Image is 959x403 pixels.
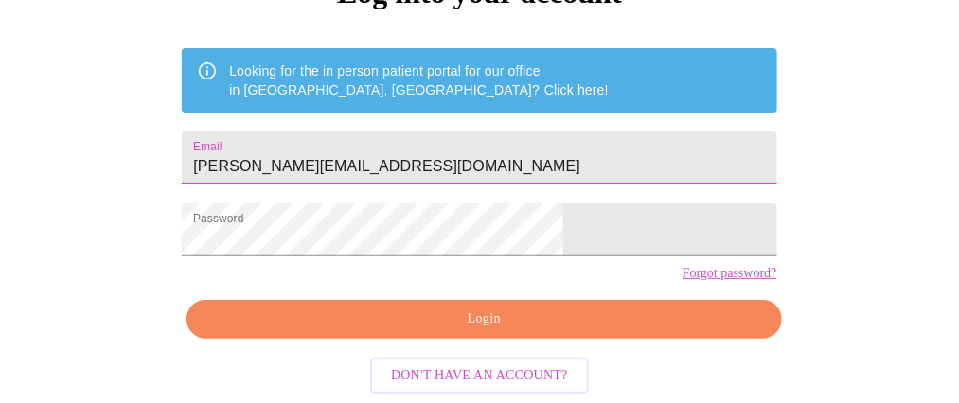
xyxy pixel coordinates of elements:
[365,366,594,382] a: Don't have an account?
[683,266,777,281] a: Forgot password?
[391,364,568,388] span: Don't have an account?
[544,82,609,97] a: Click here!
[229,54,609,107] div: Looking for the in person patient portal for our office in [GEOGRAPHIC_DATA], [GEOGRAPHIC_DATA]?
[186,300,781,339] button: Login
[208,307,759,331] span: Login
[370,358,589,394] button: Don't have an account?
